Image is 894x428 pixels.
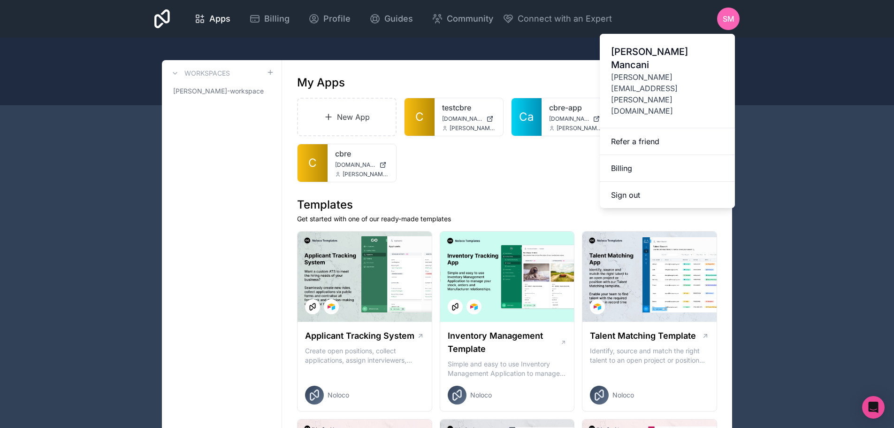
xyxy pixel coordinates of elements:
a: Apps [187,8,238,29]
span: SM [723,13,734,24]
h3: Workspaces [184,69,230,78]
span: [PERSON_NAME][EMAIL_ADDRESS][PERSON_NAME][DOMAIN_NAME] [557,125,603,132]
span: [DOMAIN_NAME] [335,161,375,169]
p: Simple and easy to use Inventory Management Application to manage your stock, orders and Manufact... [448,359,567,378]
a: [DOMAIN_NAME] [442,115,496,123]
span: C [308,156,317,171]
a: Refer a friend [600,128,735,155]
span: [PERSON_NAME][EMAIL_ADDRESS][PERSON_NAME][DOMAIN_NAME] [450,125,496,132]
img: Airtable Logo [470,303,478,311]
a: [PERSON_NAME]-workspace [169,83,274,100]
span: Noloco [470,390,492,400]
a: Billing [600,155,735,182]
p: Create open positions, collect applications, assign interviewers, centralise candidate feedback a... [305,346,424,365]
span: Profile [323,12,351,25]
h1: My Apps [297,75,345,90]
h1: Applicant Tracking System [305,329,414,342]
span: [DOMAIN_NAME] [549,115,589,123]
span: [PERSON_NAME]-workspace [173,86,264,96]
a: C [298,144,328,182]
a: testcbre [442,102,496,113]
img: Airtable Logo [594,303,601,311]
button: Sign out [600,182,735,208]
span: Apps [209,12,230,25]
h1: Talent Matching Template [590,329,696,342]
a: Profile [301,8,358,29]
h1: Inventory Management Template [448,329,560,356]
span: [PERSON_NAME][EMAIL_ADDRESS][PERSON_NAME][DOMAIN_NAME] [343,171,389,178]
a: cbre-app [549,102,603,113]
span: Billing [264,12,290,25]
a: [DOMAIN_NAME] [335,161,389,169]
a: Billing [242,8,297,29]
span: [DOMAIN_NAME] [442,115,482,123]
span: Connect with an Expert [518,12,612,25]
a: cbre [335,148,389,159]
p: Get started with one of our ready-made templates [297,214,717,224]
span: Community [447,12,493,25]
button: Connect with an Expert [503,12,612,25]
span: Noloco [612,390,634,400]
a: New App [297,98,397,136]
a: Guides [362,8,420,29]
a: Workspaces [169,68,230,79]
span: [PERSON_NAME][EMAIL_ADDRESS][PERSON_NAME][DOMAIN_NAME] [611,71,724,117]
span: Noloco [328,390,349,400]
h1: Templates [297,197,717,212]
p: Identify, source and match the right talent to an open project or position with our Talent Matchi... [590,346,709,365]
a: [DOMAIN_NAME] [549,115,603,123]
span: [PERSON_NAME] Mancani [611,45,724,71]
a: Ca [512,98,542,136]
div: Open Intercom Messenger [862,396,885,419]
span: Ca [519,109,534,125]
a: Community [424,8,501,29]
img: Airtable Logo [328,303,335,311]
span: Guides [384,12,413,25]
span: C [415,109,424,125]
a: C [405,98,435,136]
